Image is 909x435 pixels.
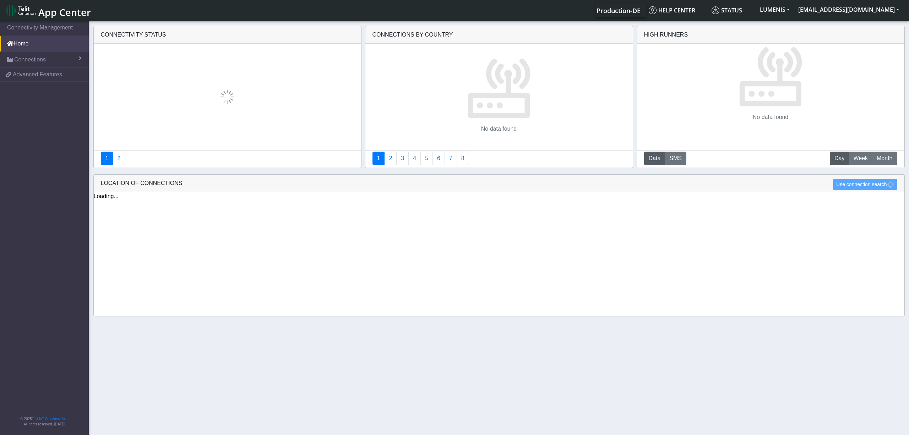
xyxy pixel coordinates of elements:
a: Not Connected for 30 days [457,152,469,165]
a: Deployment status [113,152,125,165]
button: Data [644,152,665,165]
a: Status [709,3,756,17]
div: Loading... [94,192,904,201]
div: Connections By Country [365,26,633,44]
button: SMS [665,152,686,165]
img: status.svg [712,6,719,14]
nav: Summary paging [101,152,354,165]
a: Help center [646,3,709,17]
a: Carrier [384,152,397,165]
a: Zero Session [445,152,457,165]
a: Usage per Country [396,152,409,165]
div: LOCATION OF CONNECTIONS [94,175,904,192]
img: No data found [739,44,802,107]
span: Connections [14,55,46,64]
span: Help center [649,6,695,14]
button: Day [830,152,849,165]
img: loading.gif [220,90,234,104]
a: Connectivity status [101,152,113,165]
a: Your current platform instance [596,3,640,17]
a: Usage by Carrier [420,152,433,165]
a: Telit IoT Solutions, Inc. [32,417,67,421]
span: Month [877,154,892,163]
img: devices.svg [467,55,530,119]
button: Use connection search [833,179,897,190]
button: LUMENIS [756,3,794,16]
div: High Runners [644,31,688,39]
span: Advanced Features [13,70,62,79]
nav: Summary paging [372,152,626,165]
img: knowledge.svg [649,6,657,14]
span: Day [834,154,844,163]
span: App Center [38,6,91,19]
p: No data found [481,125,517,133]
span: Week [853,154,868,163]
a: Connections By Country [372,152,385,165]
div: Connectivity status [94,26,361,44]
button: [EMAIL_ADDRESS][DOMAIN_NAME] [794,3,903,16]
a: Connections By Carrier [408,152,421,165]
p: No data found [753,113,789,121]
img: logo-telit-cinterion-gw-new.png [6,5,36,16]
img: loading [887,181,894,188]
span: Production-DE [597,6,641,15]
span: Status [712,6,742,14]
button: Month [872,152,897,165]
a: App Center [6,3,90,18]
button: Week [849,152,872,165]
a: 14 Days Trend [432,152,445,165]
